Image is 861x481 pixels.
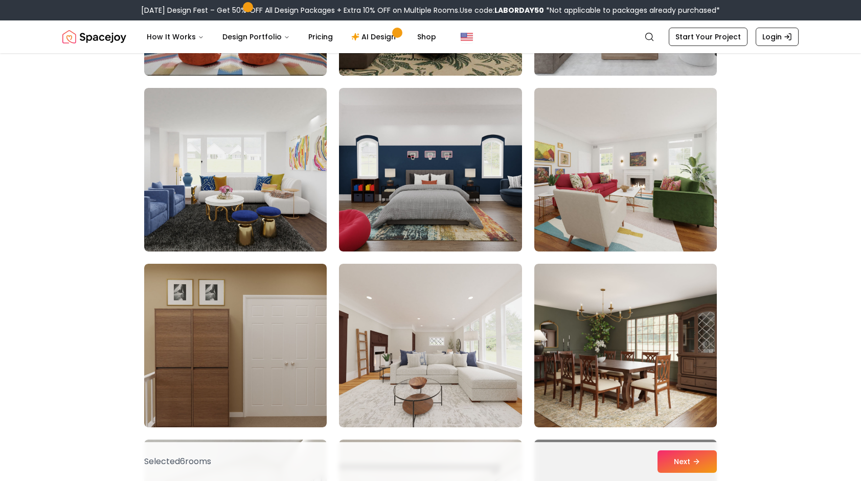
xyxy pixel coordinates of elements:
span: *Not applicable to packages already purchased* [544,5,720,15]
img: Room room-59 [339,264,522,427]
img: Room room-55 [144,88,327,251]
p: Selected 6 room s [144,455,211,468]
a: Login [756,28,799,46]
img: Room room-60 [534,264,717,427]
button: How It Works [139,27,212,47]
img: Room room-56 [339,88,522,251]
img: Room room-58 [144,264,327,427]
a: Pricing [300,27,341,47]
div: [DATE] Design Fest – Get 50% OFF All Design Packages + Extra 10% OFF on Multiple Rooms. [141,5,720,15]
span: Use code: [460,5,544,15]
a: Spacejoy [62,27,126,47]
button: Next [658,450,717,473]
a: Start Your Project [669,28,747,46]
a: AI Design [343,27,407,47]
nav: Global [62,20,799,53]
img: Spacejoy Logo [62,27,126,47]
a: Shop [409,27,444,47]
button: Design Portfolio [214,27,298,47]
img: Room room-57 [534,88,717,251]
img: United States [461,31,473,43]
b: LABORDAY50 [494,5,544,15]
nav: Main [139,27,444,47]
